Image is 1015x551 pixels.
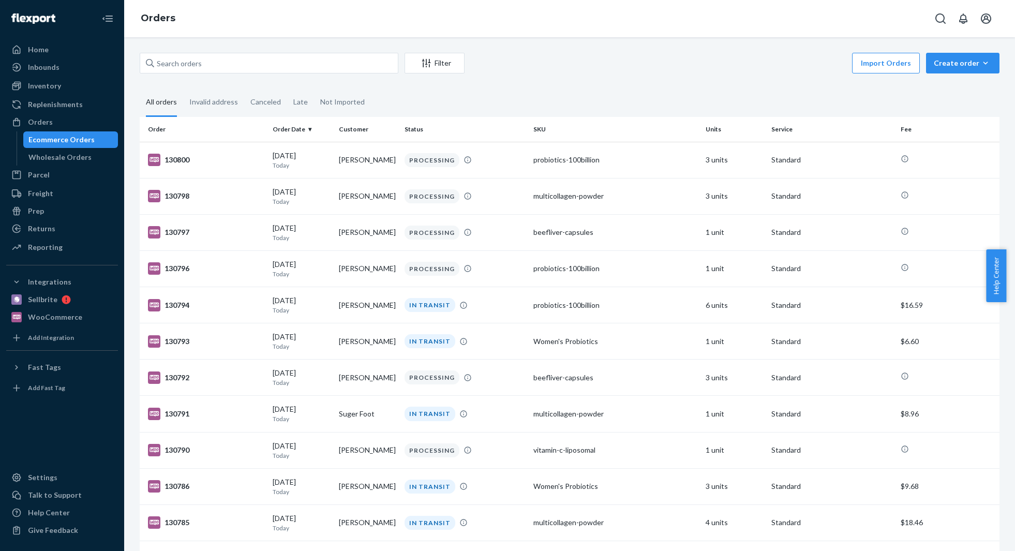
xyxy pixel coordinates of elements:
div: PROCESSING [405,370,459,384]
td: $18.46 [897,504,999,541]
div: [DATE] [273,259,330,278]
div: Replenishments [28,99,83,110]
div: [DATE] [273,404,330,423]
div: Sellbrite [28,294,57,305]
div: IN TRANSIT [405,480,455,494]
p: Today [273,161,330,170]
a: Inbounds [6,59,118,76]
a: Parcel [6,167,118,183]
div: 130794 [148,299,264,311]
td: [PERSON_NAME] [335,142,400,178]
td: [PERSON_NAME] [335,178,400,214]
td: $6.60 [897,323,999,360]
button: Create order [926,53,999,73]
img: Flexport logo [11,13,55,24]
div: Add Fast Tag [28,383,65,392]
p: Today [273,342,330,351]
div: 130800 [148,154,264,166]
div: Help Center [28,508,70,518]
div: 130792 [148,371,264,384]
td: [PERSON_NAME] [335,504,400,541]
a: Sellbrite [6,291,118,308]
div: IN TRANSIT [405,407,455,421]
button: Open notifications [953,8,974,29]
div: [DATE] [273,441,330,460]
button: Integrations [6,274,118,290]
a: Orders [6,114,118,130]
button: Help Center [986,249,1006,302]
div: Give Feedback [28,525,78,535]
div: 130790 [148,444,264,456]
td: 4 units [701,504,767,541]
p: Today [273,378,330,387]
div: vitamin-c-liposomal [533,445,697,455]
a: Inventory [6,78,118,94]
th: Status [400,117,529,142]
div: 130786 [148,480,264,493]
div: Invalid address [189,88,238,115]
div: 130797 [148,226,264,239]
p: Today [273,414,330,423]
div: probiotics-100billion [533,155,697,165]
div: PROCESSING [405,226,459,240]
div: Canceled [250,88,281,115]
div: [DATE] [273,513,330,532]
div: All orders [146,88,177,117]
div: Women's Probiotics [533,481,697,492]
div: Customer [339,125,396,133]
a: Add Integration [6,330,118,346]
div: Parcel [28,170,50,180]
td: 1 unit [701,432,767,468]
div: Late [293,88,308,115]
div: Fast Tags [28,362,61,373]
th: Order Date [268,117,334,142]
a: Replenishments [6,96,118,113]
div: [DATE] [273,332,330,351]
p: Today [273,233,330,242]
div: Create order [934,58,992,68]
a: Home [6,41,118,58]
p: Standard [771,445,892,455]
th: Units [701,117,767,142]
td: 3 units [701,142,767,178]
div: Prep [28,206,44,216]
p: Standard [771,191,892,201]
a: Prep [6,203,118,219]
div: multicollagen-powder [533,409,697,419]
th: Service [767,117,896,142]
ol: breadcrumbs [132,4,184,34]
div: 130796 [148,262,264,275]
div: PROCESSING [405,189,459,203]
td: $8.96 [897,396,999,432]
td: 1 unit [701,396,767,432]
div: IN TRANSIT [405,334,455,348]
div: 130785 [148,516,264,529]
td: 1 unit [701,250,767,287]
div: beefliver-capsules [533,373,697,383]
th: SKU [529,117,701,142]
div: Returns [28,224,55,234]
div: Wholesale Orders [28,152,92,162]
div: Filter [405,58,464,68]
div: Freight [28,188,53,199]
div: 130798 [148,190,264,202]
a: Talk to Support [6,487,118,503]
td: 3 units [701,360,767,396]
div: Integrations [28,277,71,287]
td: 1 unit [701,214,767,250]
a: Reporting [6,239,118,256]
p: Today [273,487,330,496]
div: IN TRANSIT [405,298,455,312]
div: Inventory [28,81,61,91]
p: Standard [771,481,892,492]
div: Not Imported [320,88,365,115]
td: Suger Foot [335,396,400,432]
p: Standard [771,227,892,237]
p: Today [273,306,330,315]
button: Filter [405,53,465,73]
div: WooCommerce [28,312,82,322]
a: Freight [6,185,118,202]
div: Women's Probiotics [533,336,697,347]
p: Today [273,451,330,460]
